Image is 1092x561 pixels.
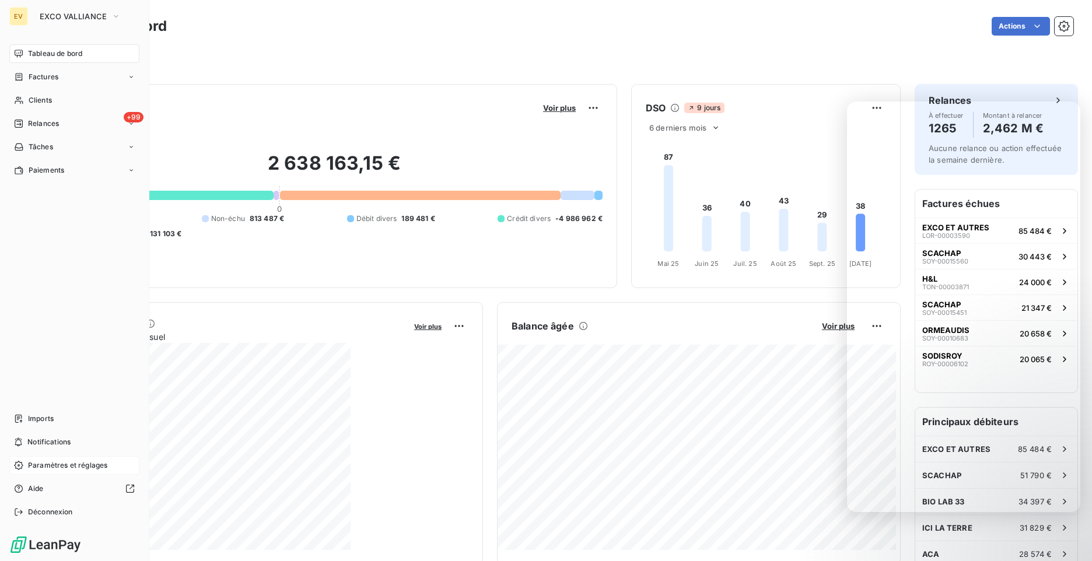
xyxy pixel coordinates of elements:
span: -131 103 € [146,229,182,239]
span: Tâches [29,142,53,152]
tspan: Juin 25 [695,260,719,268]
span: Déconnexion [28,507,73,517]
span: ICI LA TERRE [922,523,972,532]
span: Crédit divers [507,213,551,224]
span: -4 986 962 € [555,213,603,224]
span: Tableau de bord [28,48,82,59]
div: EV [9,7,28,26]
span: Chiffre d'affaires mensuel [66,331,406,343]
span: Voir plus [822,321,855,331]
span: Voir plus [543,103,576,113]
tspan: Mai 25 [657,260,679,268]
span: Paiements [29,165,64,176]
span: +99 [124,112,143,122]
iframe: Intercom live chat [847,101,1080,512]
span: Relances [28,118,59,129]
h2: 2 638 163,15 € [66,152,603,187]
span: Factures [29,72,58,82]
h6: Balance âgée [512,319,574,333]
span: Clients [29,95,52,106]
span: Paramètres et réglages [28,460,107,471]
a: Aide [9,479,139,498]
tspan: Août 25 [771,260,796,268]
button: Actions [992,17,1050,36]
span: 813 487 € [250,213,284,224]
span: Notifications [27,437,71,447]
span: Aide [28,483,44,494]
span: 28 574 € [1019,549,1052,559]
span: Débit divers [356,213,397,224]
span: Non-échu [211,213,245,224]
span: 189 481 € [401,213,435,224]
tspan: Juil. 25 [733,260,757,268]
tspan: Sept. 25 [809,260,835,268]
button: Voir plus [540,103,579,113]
button: Voir plus [818,321,858,331]
iframe: Intercom live chat [1052,521,1080,549]
span: 0 [277,204,282,213]
span: 31 829 € [1020,523,1052,532]
h6: DSO [646,101,666,115]
button: Voir plus [411,321,445,331]
span: ACA [922,549,939,559]
span: 9 jours [684,103,724,113]
span: Imports [28,413,54,424]
h6: Relances [929,93,971,107]
span: EXCO VALLIANCE [40,12,107,21]
img: Logo LeanPay [9,535,82,554]
span: 6 derniers mois [649,123,706,132]
span: Voir plus [414,322,442,331]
